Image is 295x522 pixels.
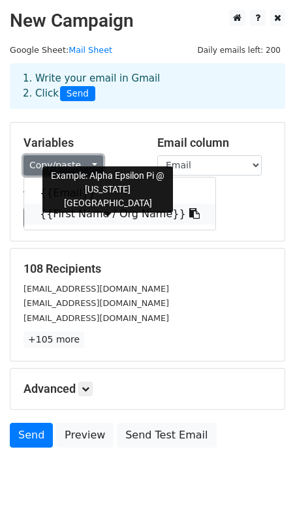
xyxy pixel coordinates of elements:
[24,204,215,224] a: {{First Name / Org Name}}
[23,298,169,308] small: [EMAIL_ADDRESS][DOMAIN_NAME]
[10,423,53,448] a: Send
[157,136,272,150] h5: Email column
[60,86,95,102] span: Send
[23,262,272,276] h5: 108 Recipients
[43,159,174,192] div: Example: [EMAIL_ADDRESS][DOMAIN_NAME]
[13,71,282,101] div: 1. Write your email in Gmail 2. Click
[193,45,285,55] a: Daily emails left: 200
[193,43,285,57] span: Daily emails left: 200
[42,166,173,213] div: Example: Alpha Epsilon Pi @ [US_STATE][GEOGRAPHIC_DATA]
[23,284,169,294] small: [EMAIL_ADDRESS][DOMAIN_NAME]
[23,382,272,396] h5: Advanced
[117,423,216,448] a: Send Test Email
[69,45,112,55] a: Mail Sheet
[23,136,138,150] h5: Variables
[23,155,103,176] a: Copy/paste...
[56,423,114,448] a: Preview
[23,331,84,348] a: +105 more
[10,10,285,32] h2: New Campaign
[10,45,112,55] small: Google Sheet:
[23,313,169,323] small: [EMAIL_ADDRESS][DOMAIN_NAME]
[24,183,215,204] a: {{Email}}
